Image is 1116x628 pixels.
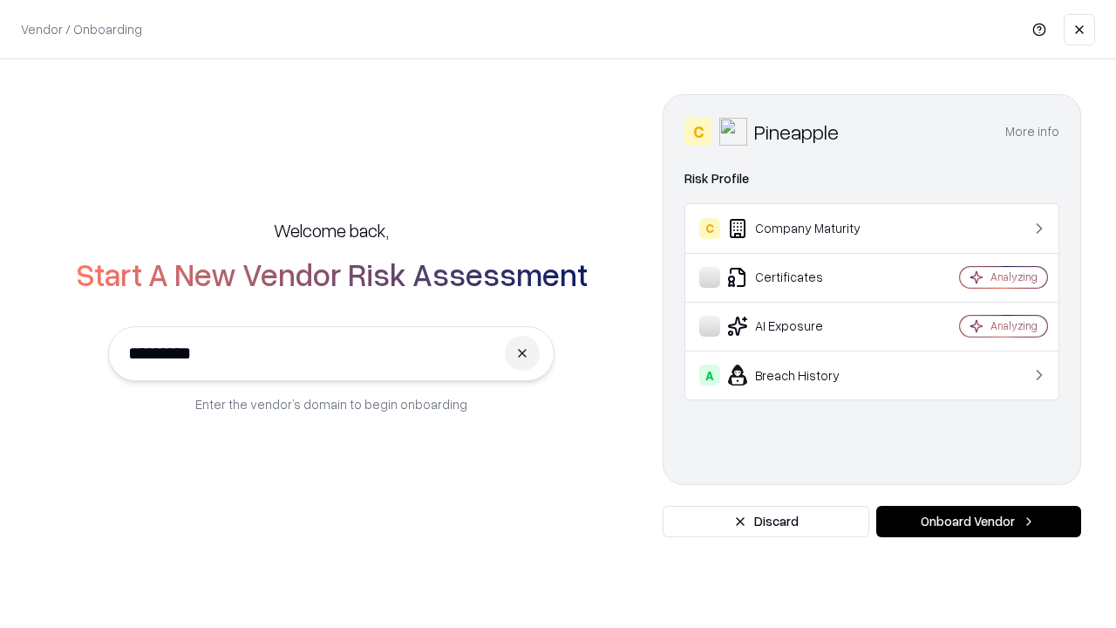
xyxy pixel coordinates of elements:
div: Breach History [699,365,908,386]
div: Risk Profile [684,168,1059,189]
h5: Welcome back, [274,218,389,242]
img: Pineapple [719,118,747,146]
p: Vendor / Onboarding [21,20,142,38]
div: Company Maturity [699,218,908,239]
div: Analyzing [990,270,1038,284]
h2: Start A New Vendor Risk Assessment [76,256,588,291]
div: Pineapple [754,118,839,146]
div: A [699,365,720,386]
button: More info [1005,116,1059,147]
div: C [684,118,712,146]
button: Discard [663,506,869,537]
p: Enter the vendor’s domain to begin onboarding [195,395,467,413]
div: AI Exposure [699,316,908,337]
div: Analyzing [990,318,1038,333]
button: Onboard Vendor [876,506,1081,537]
div: C [699,218,720,239]
div: Certificates [699,267,908,288]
